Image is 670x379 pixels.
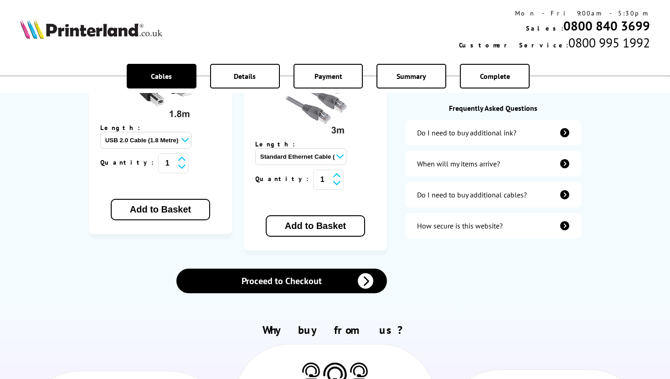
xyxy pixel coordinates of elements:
a: 0800 840 3699 [563,17,650,34]
span: Summary [397,72,426,81]
div: Mon - Fri 9:00am - 5:30pm [459,9,650,17]
img: Ethernet cable [281,70,350,138]
span: 0800 995 1992 [568,34,650,51]
div: How secure is this website? [417,221,503,230]
span: Quantity: [255,175,313,183]
a: additional-cables [405,182,581,208]
span: Customer Service: [459,41,568,49]
span: Payment [314,72,342,81]
a: items-arrive [405,151,581,177]
span: Length: [255,140,304,148]
a: Proceed to Checkout [176,269,387,293]
span: Details [234,72,256,81]
h2: Why buy from us? [20,323,650,337]
div: Do I need to buy additional ink? [417,128,516,137]
a: secure-website [405,213,581,239]
div: When will my items arrive? [417,159,500,168]
div: Do I need to buy additional cables? [417,190,527,199]
button: Add to Basket [111,199,210,220]
span: Cables [151,72,172,81]
span: Complete [480,72,510,81]
span: Sales: [526,24,563,32]
div: Frequently Asked Questions [405,104,581,113]
img: Printerland Logo [20,19,162,39]
a: additional-ink [405,120,581,145]
span: Length: [100,124,149,132]
button: Add to Basket [266,215,365,237]
span: Quantity: [100,158,158,166]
